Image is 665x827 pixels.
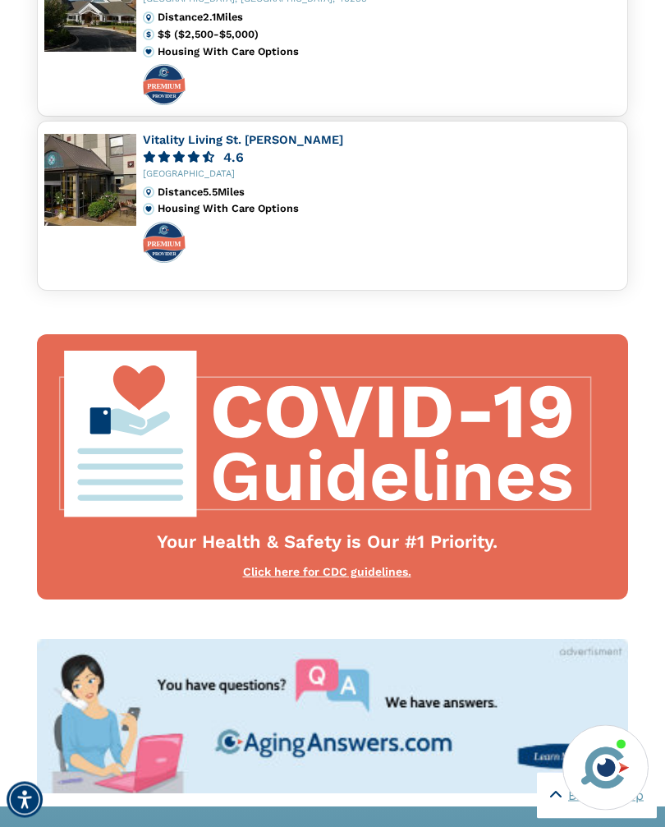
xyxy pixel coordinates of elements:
[143,152,621,164] a: 4.6
[143,204,154,215] img: primary.svg
[53,533,600,554] div: Your Health & Safety is Our #1 Priority.
[53,565,600,581] div: Click here for CDC guidelines.
[340,491,649,715] iframe: iframe
[158,47,621,58] div: Housing With Care Options
[53,351,600,518] img: covid-top-default.svg
[158,30,621,41] div: $$ ($2,500-$5,000)
[577,740,633,796] img: avatar
[143,12,154,24] img: distance.svg
[7,782,43,818] div: Accessibility Menu
[158,12,621,24] div: Distance 2.1 Miles
[223,152,244,164] div: 4.6
[568,786,644,806] span: Back to Top
[143,187,154,199] img: distance.svg
[143,170,621,181] div: [GEOGRAPHIC_DATA]
[143,134,343,147] a: Vitality Living St. [PERSON_NAME]
[158,187,621,199] div: Distance 5.5 Miles
[158,204,621,215] div: Housing With Care Options
[143,47,154,58] img: primary.svg
[143,65,186,106] img: premium-profile-badge.svg
[143,223,186,264] img: premium-profile-badge.svg
[37,640,628,794] img: You have questions? We have answers. AgingAnswers.
[143,30,154,41] img: cost.svg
